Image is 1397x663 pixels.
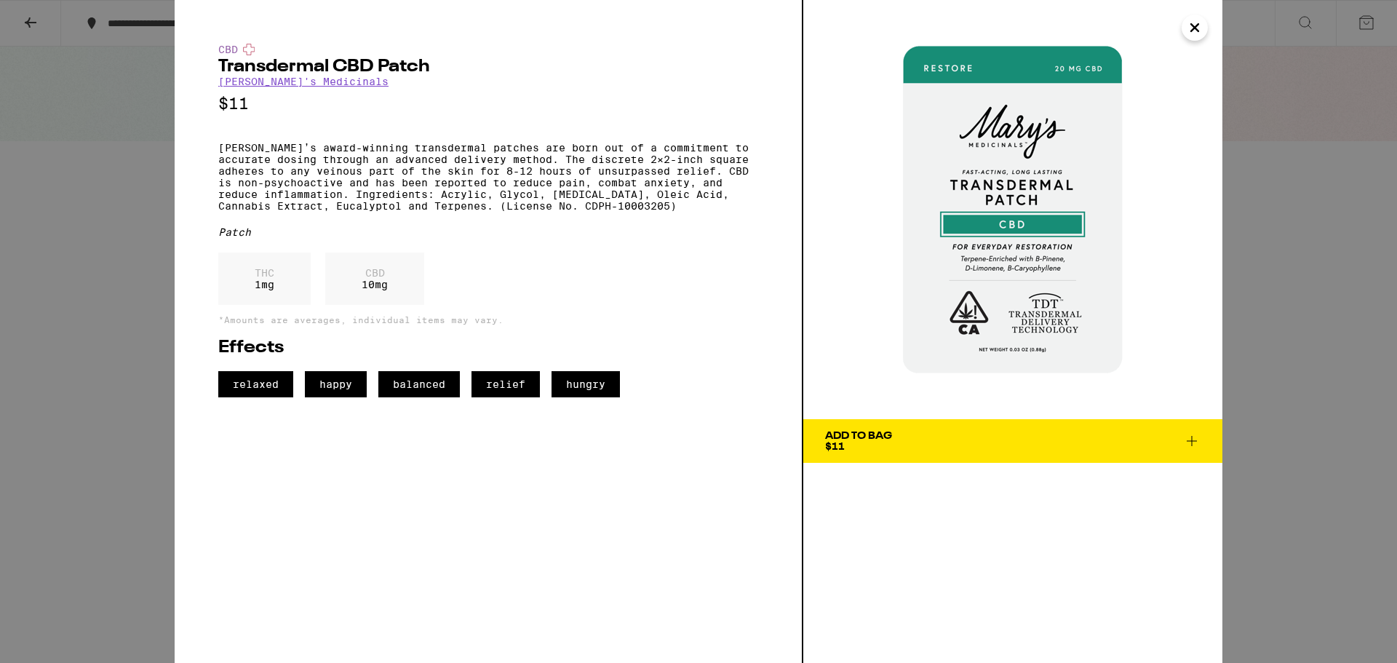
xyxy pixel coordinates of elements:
button: Add To Bag$11 [803,419,1222,463]
h2: Effects [218,339,758,357]
p: $11 [218,95,758,113]
button: Close [1182,15,1208,41]
span: $11 [825,440,845,452]
img: cbdColor.svg [243,44,255,55]
span: relief [471,371,540,397]
p: *Amounts are averages, individual items may vary. [218,315,758,325]
p: THC [255,267,274,279]
h2: Transdermal CBD Patch [218,58,758,76]
div: 10 mg [325,253,424,305]
span: happy [305,371,367,397]
span: hungry [552,371,620,397]
span: relaxed [218,371,293,397]
p: CBD [362,267,388,279]
div: 1 mg [218,253,311,305]
p: [PERSON_NAME]’s award-winning transdermal patches are born out of a commitment to accurate dosing... [218,142,758,212]
a: [PERSON_NAME]'s Medicinals [218,76,389,87]
span: balanced [378,371,460,397]
div: CBD [218,44,758,55]
span: Hi. Need any help? [9,10,105,22]
div: Patch [218,226,758,238]
div: Add To Bag [825,431,892,441]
